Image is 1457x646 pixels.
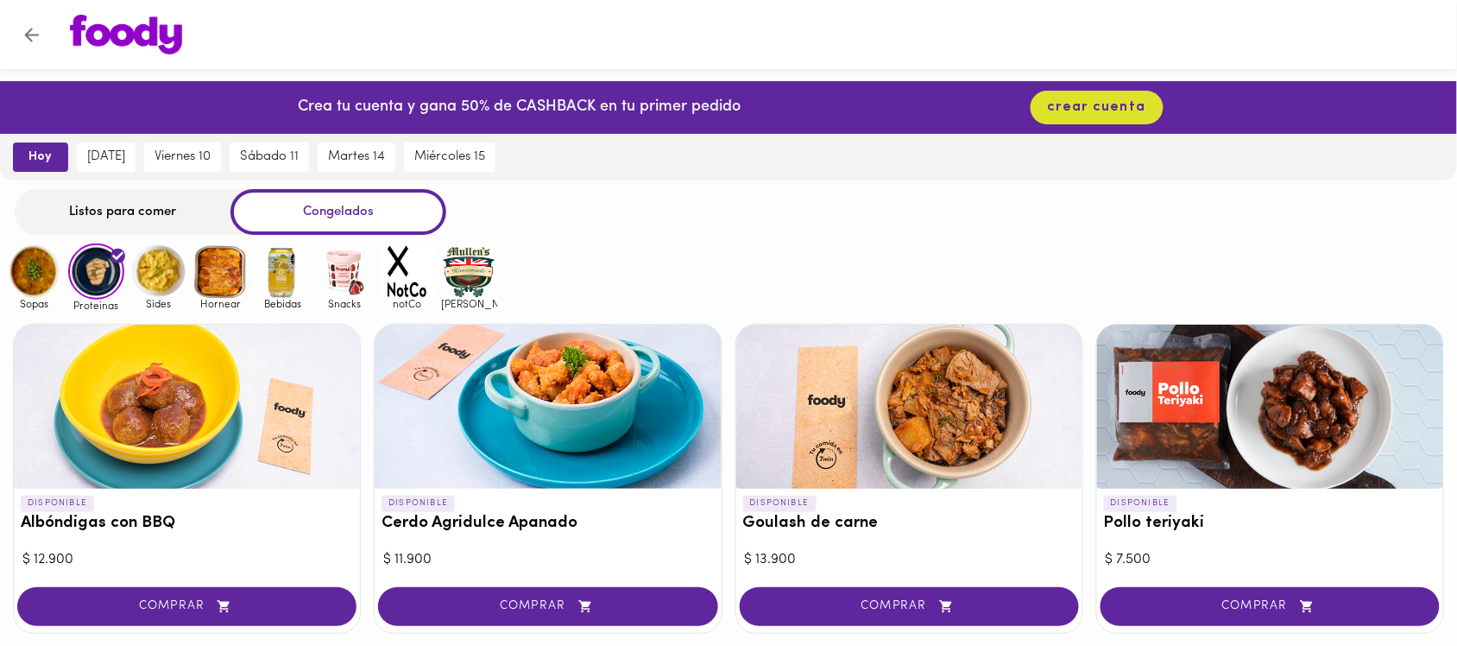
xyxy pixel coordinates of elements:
[1357,546,1440,629] iframe: Messagebird Livechat Widget
[379,298,435,309] span: notCo
[740,587,1079,626] button: COMPRAR
[383,550,712,570] div: $ 11.900
[77,142,136,172] button: [DATE]
[318,142,395,172] button: martes 14
[404,142,495,172] button: miércoles 15
[6,244,62,300] img: Sopas
[17,587,356,626] button: COMPRAR
[130,244,186,300] img: Sides
[21,496,94,511] p: DISPONIBLE
[761,599,1057,614] span: COMPRAR
[39,599,335,614] span: COMPRAR
[1122,599,1418,614] span: COMPRAR
[1104,496,1177,511] p: DISPONIBLE
[1106,550,1435,570] div: $ 7.500
[14,325,360,489] div: Albóndigas con BBQ
[379,244,435,300] img: notCo
[192,298,249,309] span: Hornear
[70,15,182,54] img: logo.png
[13,142,68,172] button: hoy
[255,244,311,300] img: Bebidas
[375,325,721,489] div: Cerdo Agridulce Apanado
[6,298,62,309] span: Sopas
[400,599,696,614] span: COMPRAR
[68,244,124,300] img: Proteinas
[382,515,714,533] h3: Cerdo Agridulce Apanado
[441,244,497,300] img: mullens
[192,244,249,300] img: Hornear
[328,149,385,165] span: martes 14
[15,189,230,235] div: Listos para comer
[255,298,311,309] span: Bebidas
[10,14,53,56] button: Volver
[745,550,1074,570] div: $ 13.900
[1031,91,1164,124] button: crear cuenta
[144,142,221,172] button: viernes 10
[25,149,56,165] span: hoy
[21,515,353,533] h3: Albóndigas con BBQ
[441,298,497,309] span: [PERSON_NAME]
[230,189,446,235] div: Congelados
[155,149,211,165] span: viernes 10
[1104,515,1436,533] h3: Pollo teriyaki
[1101,587,1440,626] button: COMPRAR
[317,298,373,309] span: Snacks
[130,298,186,309] span: Sides
[298,97,741,119] p: Crea tu cuenta y gana 50% de CASHBACK en tu primer pedido
[87,149,125,165] span: [DATE]
[240,149,299,165] span: sábado 11
[743,515,1075,533] h3: Goulash de carne
[68,300,124,311] span: Proteinas
[736,325,1082,489] div: Goulash de carne
[317,244,373,300] img: Snacks
[22,550,351,570] div: $ 12.900
[1097,325,1443,489] div: Pollo teriyaki
[382,496,455,511] p: DISPONIBLE
[1048,99,1146,116] span: crear cuenta
[743,496,817,511] p: DISPONIBLE
[378,587,717,626] button: COMPRAR
[230,142,309,172] button: sábado 11
[414,149,485,165] span: miércoles 15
